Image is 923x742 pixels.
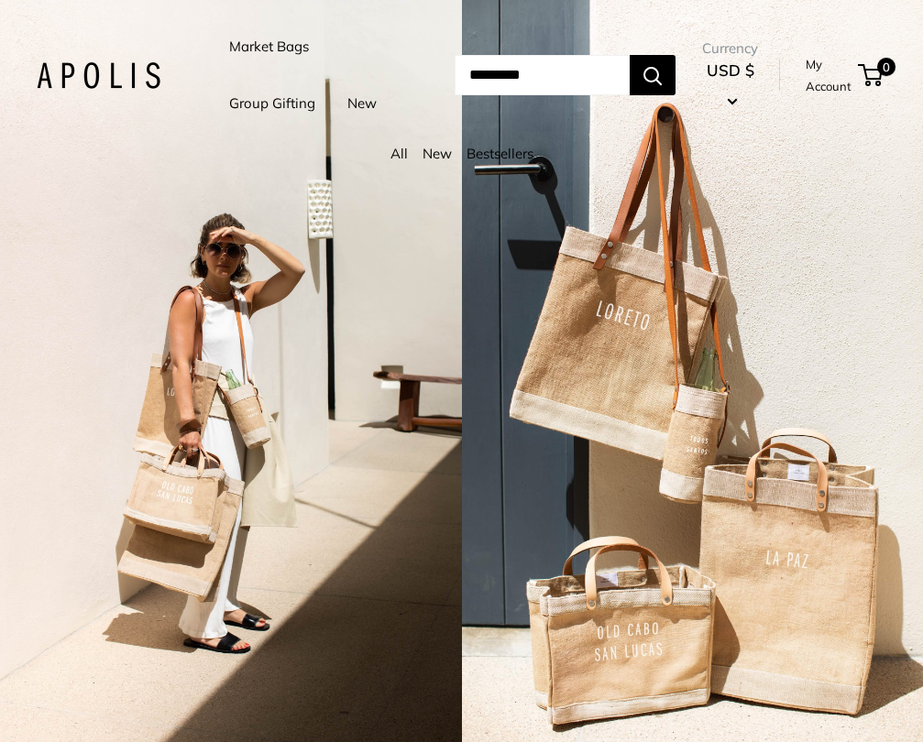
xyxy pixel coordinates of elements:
span: USD $ [707,60,754,80]
img: Apolis [37,62,160,89]
input: Search... [455,55,630,95]
span: 0 [877,58,896,76]
button: USD $ [702,56,758,115]
a: My Account [806,53,852,98]
a: Market Bags [229,34,309,60]
a: New [423,145,452,162]
a: Bestsellers [467,145,533,162]
a: 0 [860,64,883,86]
button: Search [630,55,676,95]
span: Currency [702,36,758,61]
a: All [390,145,408,162]
a: Group Gifting [229,91,315,116]
a: New [347,91,377,116]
